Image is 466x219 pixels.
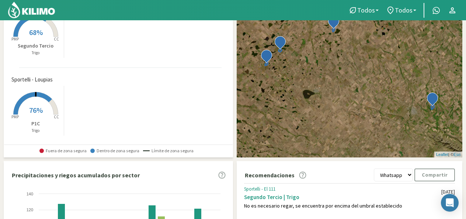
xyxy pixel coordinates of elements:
[27,208,33,212] text: 120
[244,203,441,209] div: No es necesario regar, se encuentra por encima del umbral establecido
[11,114,19,119] tspan: PMP
[12,171,140,180] p: Precipitaciones y riegos acumulados por sector
[8,42,64,50] p: Segundo Tercio
[27,192,33,196] text: 140
[29,28,43,37] span: 68%
[395,6,413,14] span: Todos
[441,194,459,212] div: Open Intercom Messenger
[8,50,64,56] p: Trigo
[54,114,59,119] tspan: CC
[54,36,59,42] tspan: CC
[441,189,455,195] div: [DATE]
[244,186,441,192] div: Sportelli - El 111
[8,128,64,134] p: Trigo
[244,194,441,201] div: Segundo Tercio | Trigo
[8,120,64,128] p: P1C
[436,152,448,157] a: Leaflet
[7,1,56,19] img: Kilimo
[434,152,462,158] div: | ©
[90,148,139,153] span: Dentro de zona segura
[39,148,87,153] span: Fuera de zona segura
[453,152,460,157] a: Esri
[29,105,43,115] span: 76%
[11,36,19,42] tspan: PMP
[11,76,53,84] span: Sportelli - Loupias
[245,171,295,180] p: Recomendaciones
[143,148,194,153] span: Límite de zona segura
[357,6,375,14] span: Todos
